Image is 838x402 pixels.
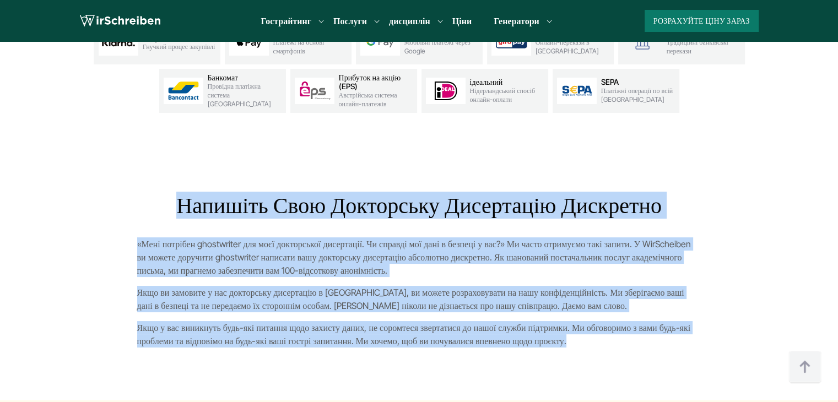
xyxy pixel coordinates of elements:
[208,73,238,82] font: Банкомат
[623,31,662,53] img: Банківський переказ
[470,86,535,104] font: Нідерландський спосіб онлайн-оплати
[470,77,503,86] font: ідеальний
[295,78,334,104] img: Прибуток на акцію (EPS)
[491,29,531,56] img: GiroPay
[137,322,691,346] font: Якщо у вас виникнуть будь-які питання щодо захисту даних, не соромтеся звертатися до нашої служби...
[176,192,662,219] font: Напишіть свою докторську дисертацію дискретно
[137,238,691,276] font: «Мені потрібен ghostwriter для моєї докторської дисертації. Чи справді мої дані в безпеці у вас?»...
[601,86,673,104] font: Платіжні операції по всій [GEOGRAPHIC_DATA]
[273,38,325,55] font: Платежі на основі смартфонів
[601,77,619,86] font: SEPA
[333,15,367,26] font: Послуги
[536,38,599,55] font: Онлайн-перекази в [GEOGRAPHIC_DATA]
[494,15,539,26] font: Генератори
[667,38,728,55] font: Традиційні банківські перекази
[360,29,400,56] img: Google Pay
[653,16,750,25] font: Розрахуйте ціну зараз
[143,42,215,51] font: Гнучкий процес закупівлі
[164,78,203,104] img: Банкомат
[229,29,269,56] img: Apple Pay
[208,82,271,108] font: Провідна платіжна система [GEOGRAPHIC_DATA]
[339,91,397,108] font: Австрійська система онлайн-платежів
[557,78,597,104] img: SEPA
[645,10,759,32] button: Розрахуйте ціну зараз
[99,29,138,56] img: Кларна
[452,15,472,26] a: Ціни
[389,15,430,26] font: дисциплін
[261,15,311,26] font: Гострайтинг
[137,287,684,311] font: Якщо ви замовите у нас докторську дисертацію в [GEOGRAPHIC_DATA], ви можете розраховувати на нашу...
[788,351,821,384] img: верх на ґудзиках
[333,14,367,28] a: Послуги
[404,38,471,55] font: Мобільні платежі через Google
[339,73,401,91] font: Прибуток на акцію (EPS)
[426,78,466,104] img: ідеальний
[80,13,160,29] img: логотип ми пишемо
